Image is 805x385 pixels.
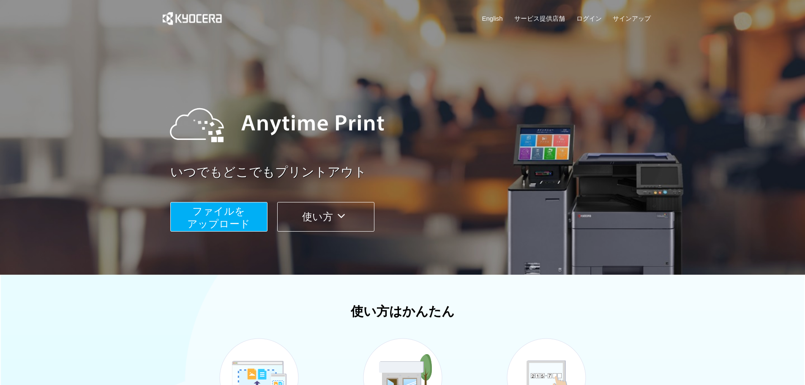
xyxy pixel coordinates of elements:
a: English [482,14,503,23]
span: ファイルを ​​アップロード [187,205,250,229]
a: ログイン [576,14,602,23]
a: サインアップ [613,14,651,23]
a: サービス提供店舗 [514,14,565,23]
button: ファイルを​​アップロード [170,202,267,232]
button: 使い方 [277,202,374,232]
a: いつでもどこでもプリントアウト [170,163,656,181]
